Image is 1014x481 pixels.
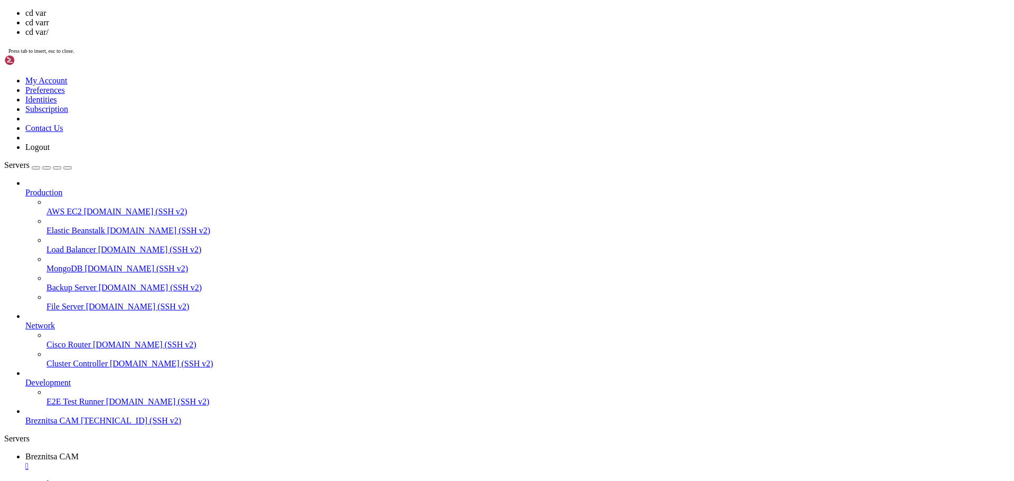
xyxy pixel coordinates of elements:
a: Identities [25,95,57,104]
span: MongoDB [46,264,82,273]
img: Shellngn [4,55,65,65]
span: Press tab to insert, esc to close. [8,48,74,54]
span: Network [25,321,55,330]
x-row: Linux vps-debian-11-basic-c1-r1-d25-eu-sof-1 5.10.0-14-amd64 #1 SMP Debian 5.10.113-1 ([DATE]) x8... [4,4,877,13]
li: Elastic Beanstalk [DOMAIN_NAME] (SSH v2) [46,216,1010,235]
span: Servers [4,161,30,169]
span: [DOMAIN_NAME] (SSH v2) [110,359,213,368]
span: AWS EC2 [46,207,82,216]
span: [DOMAIN_NAME] (SSH v2) [84,207,187,216]
a: File Server [DOMAIN_NAME] (SSH v2) [46,302,1010,312]
a: Network [25,321,1010,331]
div: Servers [4,434,1010,444]
li: AWS EC2 [DOMAIN_NAME] (SSH v2) [46,197,1010,216]
span: /var/www/[DOMAIN_NAME] [199,202,292,210]
a: Elastic Beanstalk [DOMAIN_NAME] (SSH v2) [46,226,1010,235]
a: Breznitsa CAM [25,452,1010,471]
li: Breznitsa CAM [TECHNICAL_ID] (SSH v2) [25,407,1010,426]
span: debian@vps-debian-11-basic-c1-r1-d25-eu-sof-1 [4,238,194,246]
x-row: Debian GNU/Linux comes with ABSOLUTELY NO WARRANTY, to the extent [4,58,877,67]
a: My Account [25,76,68,85]
x-row: permitted by applicable law. [4,67,877,76]
span: Breznitsa CAM [25,452,79,461]
span: [DOMAIN_NAME] (SSH v2) [99,283,202,292]
span: File Server [46,302,84,311]
li: Cluster Controller [DOMAIN_NAME] (SSH v2) [46,350,1010,369]
li: Production [25,178,1010,312]
a: AWS EC2 [DOMAIN_NAME] (SSH v2) [46,207,1010,216]
li: cd var/ [25,27,1010,37]
x-row: Last login: [DATE] from [TECHNICAL_ID] [4,76,877,85]
li: File Server [DOMAIN_NAME] (SSH v2) [46,293,1010,312]
span: debian@vps-debian-11-basic-c1-r1-d25-eu-sof-1 [4,184,194,192]
a: Production [25,188,1010,197]
span: [DOMAIN_NAME] (SSH v2) [86,302,190,311]
span: [DOMAIN_NAME] (SSH v2) [106,397,210,406]
li: E2E Test Runner [DOMAIN_NAME] (SSH v2) [46,388,1010,407]
span: debian@vps-debian-11-basic-c1-r1-d25-eu-sof-1 [4,85,194,93]
span: import_tripe_[DOMAIN_NAME] [21,112,131,120]
span: E2E Test Runner [46,397,104,406]
span: debian@vps-debian-11-basic-c1-r1-d25-eu-sof-1 [4,202,194,210]
span: / [199,139,203,147]
x-row: -bash: cd: var: No such file or directory [4,94,877,103]
div: (75, 26) [338,238,342,247]
span: debian@vps-debian-11-basic-c1-r1-d25-eu-sof-1 [4,175,194,183]
span: [DOMAIN_NAME] [139,112,194,120]
span: Cluster Controller [46,359,108,368]
x-row: index.html [4,193,877,202]
span: [DOMAIN_NAME] (SSH v2) [84,264,188,273]
x-row: : $ ls [4,103,877,112]
a: E2E Test Runner [DOMAIN_NAME] (SSH v2) [46,397,1010,407]
x-row: : $ cd [DOMAIN_NAME]/ [4,175,877,184]
span: debian@vps-debian-11-basic-c1-r1-d25-eu-sof-1 [4,166,194,174]
x-row: : $ ls [4,184,877,193]
a: MongoDB [DOMAIN_NAME] (SSH v2) [46,264,1010,273]
span: debian@vps-debian-11-basic-c1-r1-d25-eu-sof-1 [4,121,194,129]
li: Load Balancer [DOMAIN_NAME] (SSH v2) [46,235,1010,254]
span: /var/www/[DOMAIN_NAME] [199,238,292,246]
a: Contact Us [25,124,63,133]
a: Servers [4,161,72,169]
span: debian@vps-debian-11-basic-c1-r1-d25-eu-sof-1 [4,139,194,147]
li: cd var [25,8,1010,18]
span: debian@vps-debian-11-basic-c1-r1-d25-eu-sof-1 [4,130,194,138]
li: Development [25,369,1010,407]
span: /home [199,130,220,138]
x-row: % Total % Received % Xferd Average Speed Time Time Time Current [4,211,877,220]
span: ~ [199,121,203,129]
span: /var/www/[DOMAIN_NAME] [199,184,292,192]
span: Development [25,378,71,387]
x-row: : $ cd vaar [4,139,877,148]
x-row: : $ cd www [4,166,877,175]
a: Subscription [25,105,68,114]
a: Development [25,378,1010,388]
li: MongoDB [DOMAIN_NAME] (SSH v2) [46,254,1010,273]
a: Backup Server [DOMAIN_NAME] (SSH v2) [46,283,1010,293]
a:  [25,461,1010,471]
x-row: 100 12.2M 100 12.2M 0 0 14.7M 0 --:--:-- --:--:-- --:--:-- 14.7M [4,229,877,238]
x-row: -bash: cd: vaar: No such file or directory [4,148,877,157]
span: ~ [199,103,203,111]
span: debian@vps-debian-11-basic-c1-r1-d25-eu-sof-1 [4,157,194,165]
a: Preferences [25,86,65,95]
li: Cisco Router [DOMAIN_NAME] (SSH v2) [46,331,1010,350]
span: [TECHNICAL_ID] (SSH v2) [81,416,181,425]
span: Cisco Router [46,340,91,349]
span: Backup Server [46,283,97,292]
span: /var/www [199,175,232,183]
span: ~ [199,85,203,93]
a: Cluster Controller [DOMAIN_NAME] (SSH v2) [46,359,1010,369]
span: [DOMAIN_NAME] (SSH v2) [107,226,211,235]
x-row: the exact distribution terms for each program are described in the [4,31,877,40]
a: Breznitsa CAM [TECHNICAL_ID] (SSH v2) [25,416,1010,426]
x-row: : $ curl -O [URL][DOMAIN_NAME] [4,202,877,211]
x-row: : $ cd .. [4,130,877,139]
li: Network [25,312,1010,369]
span: [DOMAIN_NAME] (SSH v2) [98,245,202,254]
x-row: The programs included with the Debian GNU/Linux system are free software; [4,22,877,31]
a: Logout [25,143,50,152]
span: Load Balancer [46,245,96,254]
x-row: : $ cd var [4,238,877,247]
